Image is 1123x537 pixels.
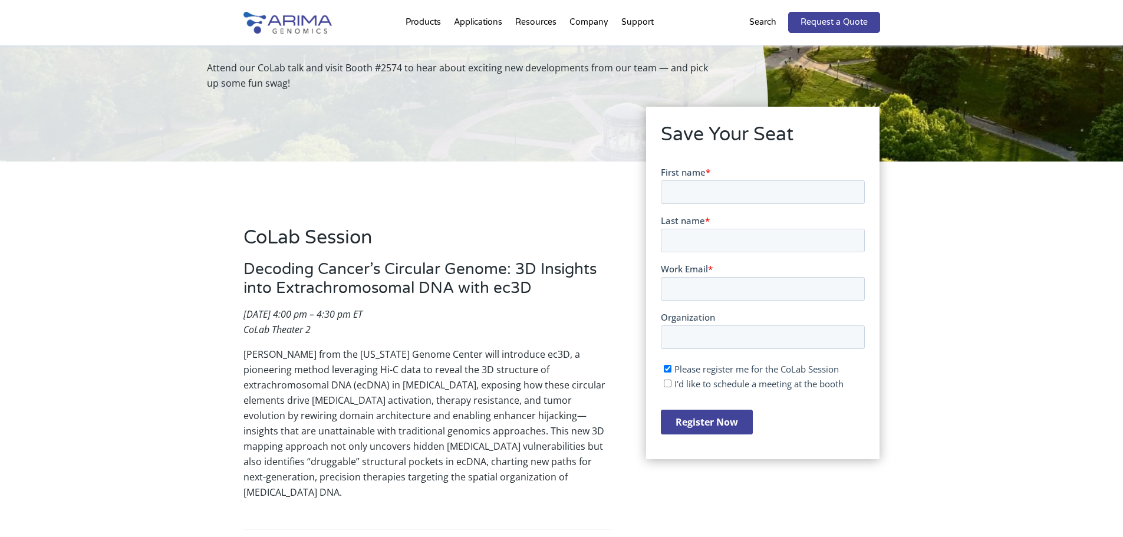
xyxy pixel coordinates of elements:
em: [DATE] 4:00 pm – 4:30 pm ET [243,308,363,321]
h3: Decoding Cancer’s Circular Genome: 3D Insights into Extrachromosomal DNA with ec3D [243,260,611,307]
p: Search [749,15,776,30]
p: Attend our CoLab talk and visit Booth #2574 to hear about exciting new developments from our team... [207,60,709,91]
iframe: Form 0 [661,166,865,444]
h2: Save Your Seat [661,121,865,157]
h2: CoLab Session [243,225,611,260]
a: Request a Quote [788,12,880,33]
img: Arima-Genomics-logo [243,12,332,34]
em: CoLab Theater 2 [243,323,311,336]
p: [PERSON_NAME] from the [US_STATE] Genome Center will introduce ec3D, a pioneering method leveragi... [243,347,611,500]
